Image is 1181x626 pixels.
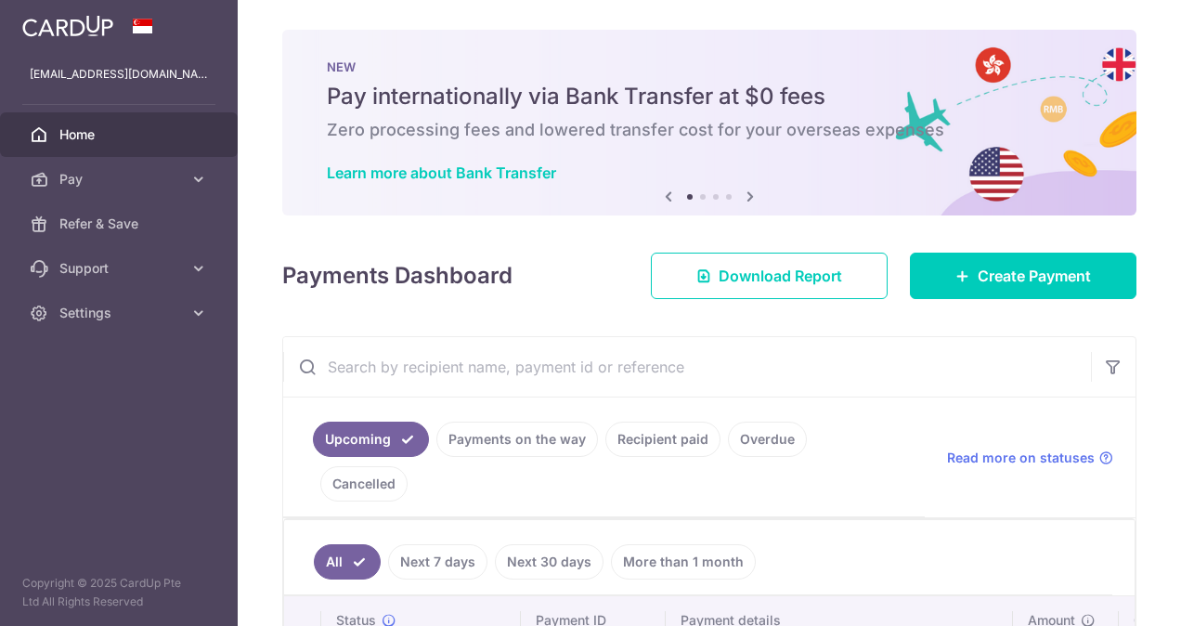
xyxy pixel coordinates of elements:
[436,422,598,457] a: Payments on the way
[59,215,182,233] span: Refer & Save
[728,422,807,457] a: Overdue
[947,449,1095,467] span: Read more on statuses
[978,265,1091,287] span: Create Payment
[313,422,429,457] a: Upcoming
[59,170,182,189] span: Pay
[30,65,208,84] p: [EMAIL_ADDRESS][DOMAIN_NAME]
[327,163,556,182] a: Learn more about Bank Transfer
[282,259,513,293] h4: Payments Dashboard
[327,119,1092,141] h6: Zero processing fees and lowered transfer cost for your overseas expenses
[651,253,888,299] a: Download Report
[327,59,1092,74] p: NEW
[388,544,487,580] a: Next 7 days
[611,544,756,580] a: More than 1 month
[947,449,1113,467] a: Read more on statuses
[719,265,842,287] span: Download Report
[283,337,1091,397] input: Search by recipient name, payment id or reference
[320,466,408,502] a: Cancelled
[495,544,603,580] a: Next 30 days
[22,15,113,37] img: CardUp
[910,253,1136,299] a: Create Payment
[59,304,182,322] span: Settings
[314,544,381,580] a: All
[605,422,720,457] a: Recipient paid
[327,82,1092,111] h5: Pay internationally via Bank Transfer at $0 fees
[282,30,1136,215] img: Bank transfer banner
[59,259,182,278] span: Support
[59,125,182,144] span: Home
